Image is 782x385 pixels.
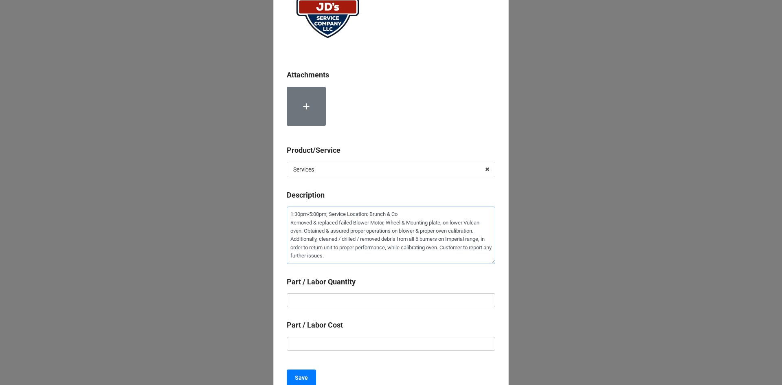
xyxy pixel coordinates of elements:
label: Product/Service [287,145,340,156]
label: Part / Labor Cost [287,319,343,331]
b: Save [295,374,308,382]
label: Part / Labor Quantity [287,276,356,288]
div: Services [293,167,314,172]
label: Attachments [287,69,329,81]
label: Description [287,189,325,201]
textarea: 1:30pm-5:00pm; Service Location: Brunch & Co Removed & replaced failed Blower Motor, Wheel & Moun... [287,207,495,264]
